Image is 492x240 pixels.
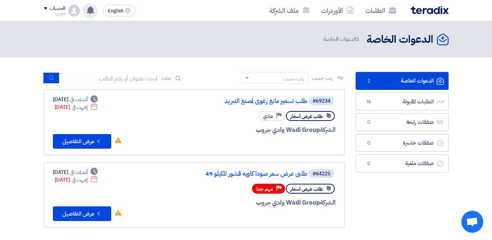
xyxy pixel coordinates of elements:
[365,119,373,126] span: 0
[356,93,449,111] a: الطلبات المقبولة14
[315,2,360,19] a: الأوردرات
[162,74,171,82] span: بحث
[103,5,135,16] button: English
[55,103,98,111] div: [DATE]
[356,35,359,43] span: 2
[290,113,323,120] span: طلب عرض أسعار
[160,125,336,135] div: Wadi Group وادي جروب
[320,198,336,207] span: الشركة
[162,98,307,104] a: طلب تسعير مانع رغوى لمصنع التبريد
[312,74,333,82] span: رتب حسب
[360,2,402,19] a: الطلبات
[313,171,330,176] div: #64225
[356,134,449,152] a: صفقات خاسرة0
[411,6,449,14] img: Teradix logo
[72,103,88,111] span: إنتهت في
[162,171,307,177] a: طلبى عرض سعر صودا كاويه قشور للكيلو 49
[59,73,162,84] input: ابحث بعنوان أو رقم الطلب
[68,5,80,16] img: profile_test.png
[108,8,123,14] span: English
[283,75,304,83] div: رتب حسب
[160,198,336,207] div: Wadi Group وادي جروب
[290,186,323,193] span: طلب عرض أسعار
[365,160,373,167] span: 0
[53,206,111,221] button: عرض التفاصيل
[356,113,449,131] a: صفقات رابحة0
[53,168,98,176] div: [DATE]
[365,98,373,106] span: 14
[365,77,373,85] span: 2
[70,168,88,176] span: أنشئت في
[313,99,330,104] div: #69234
[50,5,65,12] div: الحساب
[367,33,433,47] h2: الدعوات الخاصة
[53,134,111,149] button: عرض التفاصيل
[356,155,449,172] a: صفقات ملغية0
[264,2,315,19] a: ملف الشركة
[324,35,361,43] span: الدعوات الخاصة
[55,176,98,184] div: [DATE]
[263,113,273,120] span: عادي
[53,96,98,103] div: [DATE]
[356,72,449,90] a: الدعوات الخاصة2
[461,211,483,233] a: Open chat
[70,96,88,103] span: أنشئت في
[256,186,273,193] span: مهم جدا
[72,176,88,184] span: إنتهت في
[320,125,336,134] span: الشركة
[365,140,373,147] span: 0
[44,11,65,15] div: شيرين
